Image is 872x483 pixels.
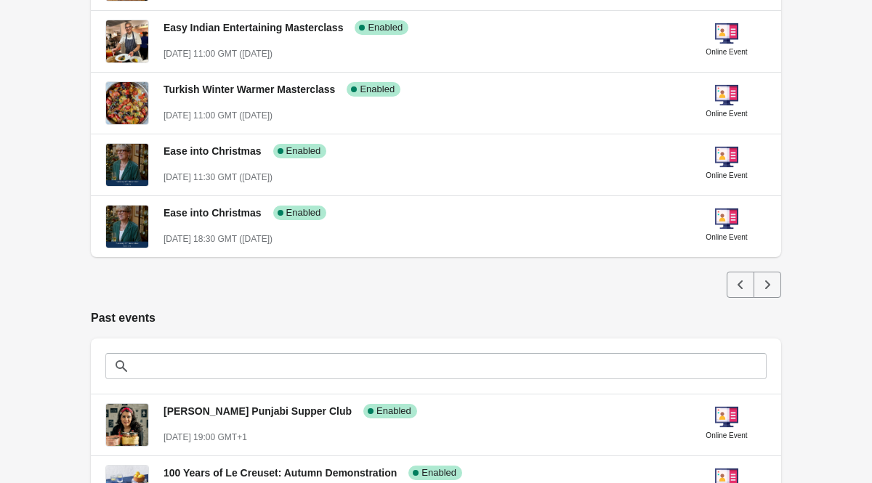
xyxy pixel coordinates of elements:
[106,144,148,186] img: Ease into Christmas
[376,405,411,417] span: Enabled
[163,234,272,244] span: [DATE] 18:30 GMT ([DATE])
[706,429,747,443] div: Online Event
[163,207,262,219] span: Ease into Christmas
[715,22,738,45] img: online-event-5d64391802a09ceff1f8b055f10f5880.png
[706,169,747,183] div: Online Event
[163,84,335,95] span: Turkish Winter Warmer Masterclass
[715,405,738,429] img: online-event-5d64391802a09ceff1f8b055f10f5880.png
[163,172,272,182] span: [DATE] 11:30 GMT ([DATE])
[91,309,781,327] h2: Past events
[163,145,262,157] span: Ease into Christmas
[163,405,352,417] span: [PERSON_NAME] Punjabi Supper Club
[360,84,395,95] span: Enabled
[286,207,321,219] span: Enabled
[163,467,397,479] span: 100 Years of Le Creuset: Autumn Demonstration
[715,84,738,107] img: online-event-5d64391802a09ceff1f8b055f10f5880.png
[163,110,272,121] span: [DATE] 11:00 GMT ([DATE])
[421,467,456,479] span: Enabled
[706,107,747,121] div: Online Event
[706,45,747,60] div: Online Event
[106,206,148,248] img: Ease into Christmas
[727,272,781,298] nav: Pagination
[163,49,272,59] span: [DATE] 11:00 GMT ([DATE])
[163,22,343,33] span: Easy Indian Entertaining Masterclass
[106,20,148,62] img: Easy Indian Entertaining Masterclass
[106,404,148,446] img: Dipna Anand's Punjabi Supper Club
[715,207,738,230] img: online-event-5d64391802a09ceff1f8b055f10f5880.png
[754,272,781,298] button: Next
[706,230,747,245] div: Online Event
[106,82,148,124] img: Turkish Winter Warmer Masterclass
[286,145,321,157] span: Enabled
[368,22,403,33] span: Enabled
[727,272,754,298] button: Previous
[163,432,247,442] span: [DATE] 19:00 GMT+1
[715,145,738,169] img: online-event-5d64391802a09ceff1f8b055f10f5880.png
